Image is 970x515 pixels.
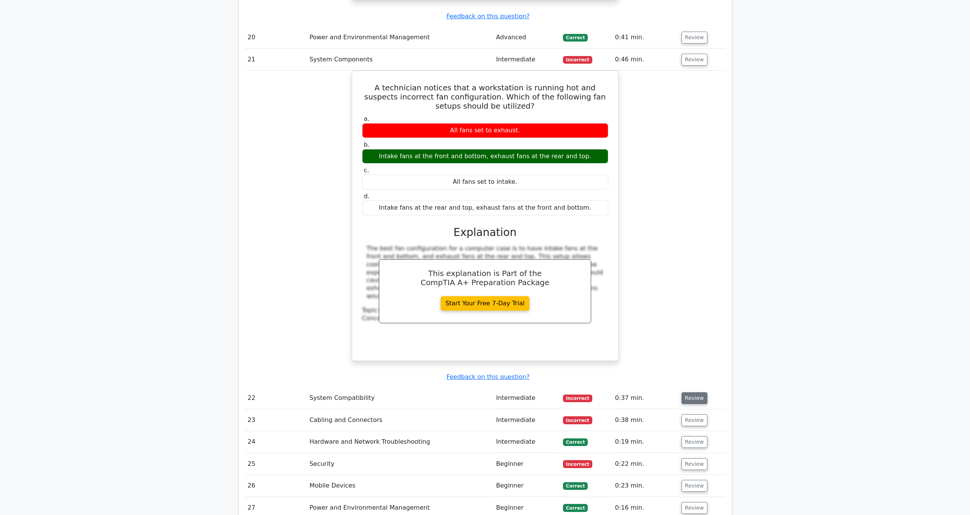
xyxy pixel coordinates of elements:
[364,167,369,174] span: c.
[563,395,592,402] span: Incorrect
[362,175,608,189] div: All fans set to intake.
[306,453,493,475] td: Security
[681,392,707,404] button: Review
[361,83,609,111] h5: A technician notices that a workstation is running hot and suspects incorrect fan configuration. ...
[364,193,370,200] span: d.
[245,453,306,475] td: 25
[681,436,707,448] button: Review
[563,482,588,490] span: Correct
[245,431,306,453] td: 24
[306,431,493,453] td: Hardware and Network Troubleshooting
[563,460,592,468] span: Incorrect
[306,475,493,497] td: Mobile Devices
[364,141,370,148] span: b.
[612,27,678,48] td: 0:41 min.
[362,149,608,164] div: Intake fans at the front and bottom, exhaust fans at the rear and top.
[362,201,608,215] div: Intake fans at the rear and top, exhaust fans at the front and bottom.
[362,314,608,322] div: Concept:
[612,409,678,431] td: 0:38 min.
[612,49,678,71] td: 0:46 min.
[245,475,306,497] td: 26
[563,504,588,512] span: Correct
[493,453,560,475] td: Beginner
[245,27,306,48] td: 20
[493,49,560,71] td: Intermediate
[681,458,707,470] button: Review
[441,296,530,311] a: Start Your Free 7-Day Trial
[563,416,592,424] span: Incorrect
[245,387,306,409] td: 22
[612,387,678,409] td: 0:37 min.
[563,34,588,42] span: Correct
[612,453,678,475] td: 0:22 min.
[306,387,493,409] td: System Compatibility
[681,54,707,66] button: Review
[681,502,707,514] button: Review
[493,27,560,48] td: Advanced
[362,123,608,138] div: All fans set to exhaust.
[612,431,678,453] td: 0:19 min.
[493,387,560,409] td: Intermediate
[493,431,560,453] td: Intermediate
[493,475,560,497] td: Beginner
[245,409,306,431] td: 23
[245,49,306,71] td: 21
[563,438,588,446] span: Correct
[681,480,707,492] button: Review
[493,409,560,431] td: Intermediate
[446,13,529,20] a: Feedback on this question?
[306,27,493,48] td: Power and Environmental Management
[306,49,493,71] td: System Components
[612,475,678,497] td: 0:23 min.
[681,32,707,43] button: Review
[364,115,370,122] span: a.
[563,56,592,64] span: Incorrect
[362,306,608,314] div: Topic:
[367,226,604,239] h3: Explanation
[681,414,707,426] button: Review
[306,409,493,431] td: Cabling and Connectors
[446,373,529,380] a: Feedback on this question?
[367,245,604,300] div: The best fan configuration for a computer case is to have intake fans at the front and bottom, an...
